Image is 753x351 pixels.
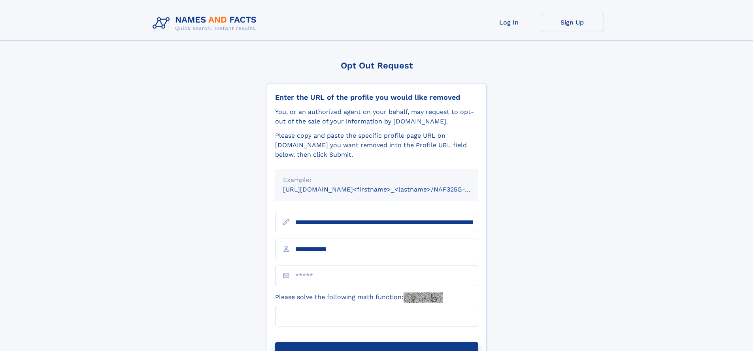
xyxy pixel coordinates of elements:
div: Please copy and paste the specific profile page URL on [DOMAIN_NAME] you want removed into the Pr... [275,131,478,159]
div: Enter the URL of the profile you would like removed [275,93,478,102]
small: [URL][DOMAIN_NAME]<firstname>_<lastname>/NAF325G-xxxxxxxx [283,186,493,193]
div: Opt Out Request [267,61,487,70]
div: You, or an authorized agent on your behalf, may request to opt-out of the sale of your informatio... [275,107,478,126]
img: Logo Names and Facts [149,13,263,34]
a: Sign Up [541,13,604,32]
div: Example: [283,175,470,185]
a: Log In [477,13,541,32]
label: Please solve the following math function: [275,292,443,303]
